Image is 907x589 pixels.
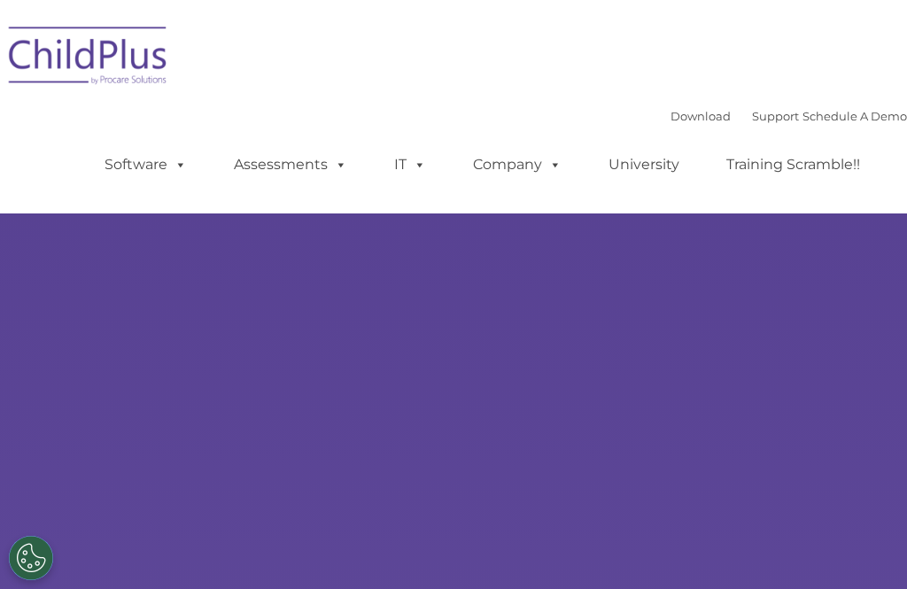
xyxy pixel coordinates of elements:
[216,147,365,182] a: Assessments
[591,147,697,182] a: University
[87,147,205,182] a: Software
[455,147,579,182] a: Company
[671,109,731,123] a: Download
[9,536,53,580] button: Cookies Settings
[671,109,907,123] font: |
[802,109,907,123] a: Schedule A Demo
[709,147,878,182] a: Training Scramble!!
[376,147,444,182] a: IT
[752,109,799,123] a: Support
